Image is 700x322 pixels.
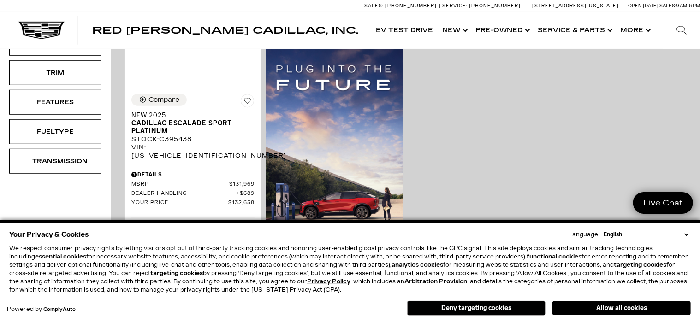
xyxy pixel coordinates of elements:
[307,278,350,285] a: Privacy Policy
[659,3,676,9] span: Sales:
[131,181,255,188] a: MSRP $131,969
[9,228,89,241] span: Your Privacy & Cookies
[9,60,101,85] div: TrimTrim
[404,278,467,285] strong: Arbitration Provision
[552,301,691,315] button: Allow all cookies
[228,199,255,206] span: $132,658
[92,26,358,35] a: Red [PERSON_NAME] Cadillac, Inc.
[43,307,76,312] a: ComplyAuto
[32,127,78,137] div: Fueltype
[438,12,471,49] a: New
[9,149,101,174] div: TransmissionTransmission
[148,96,179,104] div: Compare
[568,232,599,237] div: Language:
[676,3,700,9] span: 9 AM-6 PM
[385,3,437,9] span: [PHONE_NUMBER]
[35,253,86,260] strong: essential cookies
[371,12,438,49] a: EV Test Drive
[131,190,255,197] a: Dealer Handling $689
[601,230,691,239] select: Language Select
[364,3,439,8] a: Sales: [PHONE_NUMBER]
[442,3,468,9] span: Service:
[639,198,688,208] span: Live Chat
[9,244,691,294] p: We respect consumer privacy rights by letting visitors opt out of third-party tracking cookies an...
[616,12,654,49] button: More
[407,301,546,316] button: Deny targeting cookies
[633,192,693,214] a: Live Chat
[131,170,255,179] div: Pricing Details - New 2025 Cadillac Escalade Sport Platinum
[469,3,521,9] span: [PHONE_NUMBER]
[9,90,101,115] div: FeaturesFeatures
[527,253,581,260] strong: functional cookies
[18,22,65,39] img: Cadillac Dark Logo with Cadillac White Text
[131,199,228,206] span: Your Price
[131,181,229,188] span: MSRP
[628,3,658,9] span: Open [DATE]
[131,199,255,206] a: Your Price $132,658
[32,68,78,78] div: Trim
[229,181,255,188] span: $131,969
[614,262,666,268] strong: targeting cookies
[439,3,523,8] a: Service: [PHONE_NUMBER]
[150,270,203,276] strong: targeting cookies
[532,3,619,9] a: [STREET_ADDRESS][US_STATE]
[131,143,255,160] div: VIN: [US_VEHICLE_IDENTIFICATION_NUMBER]
[131,135,255,143] div: Stock : C395438
[237,190,255,197] span: $689
[241,94,255,111] button: Save Vehicle
[9,119,101,144] div: FueltypeFueltype
[131,94,187,106] button: Compare Vehicle
[32,156,78,166] div: Transmission
[533,12,616,49] a: Service & Parts
[364,3,384,9] span: Sales:
[392,262,443,268] strong: analytics cookies
[131,111,248,119] span: New 2025
[471,12,533,49] a: Pre-Owned
[92,25,358,36] span: Red [PERSON_NAME] Cadillac, Inc.
[131,119,248,135] span: Cadillac Escalade Sport Platinum
[7,306,76,312] div: Powered by
[131,190,237,197] span: Dealer Handling
[131,111,255,135] a: New 2025Cadillac Escalade Sport Platinum
[32,97,78,107] div: Features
